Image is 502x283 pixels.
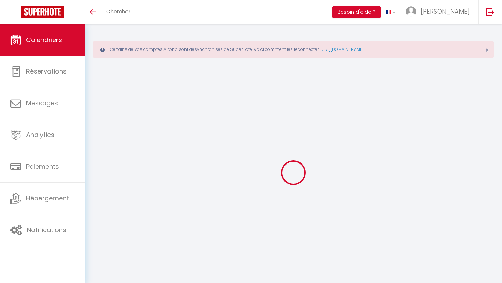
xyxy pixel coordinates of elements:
span: Calendriers [26,36,62,44]
span: Chercher [106,8,130,15]
span: Analytics [26,130,54,139]
span: Réservations [26,67,67,76]
a: [URL][DOMAIN_NAME] [320,46,364,52]
span: Messages [26,99,58,107]
span: Hébergement [26,194,69,202]
img: logout [486,8,494,16]
img: ... [406,6,416,17]
span: × [485,46,489,54]
img: Super Booking [21,6,64,18]
button: Close [485,47,489,53]
span: [PERSON_NAME] [421,7,470,16]
button: Besoin d'aide ? [332,6,381,18]
span: Notifications [27,225,66,234]
div: Certains de vos comptes Airbnb sont désynchronisés de SuperHote. Voici comment les reconnecter : [93,41,494,58]
span: Paiements [26,162,59,171]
